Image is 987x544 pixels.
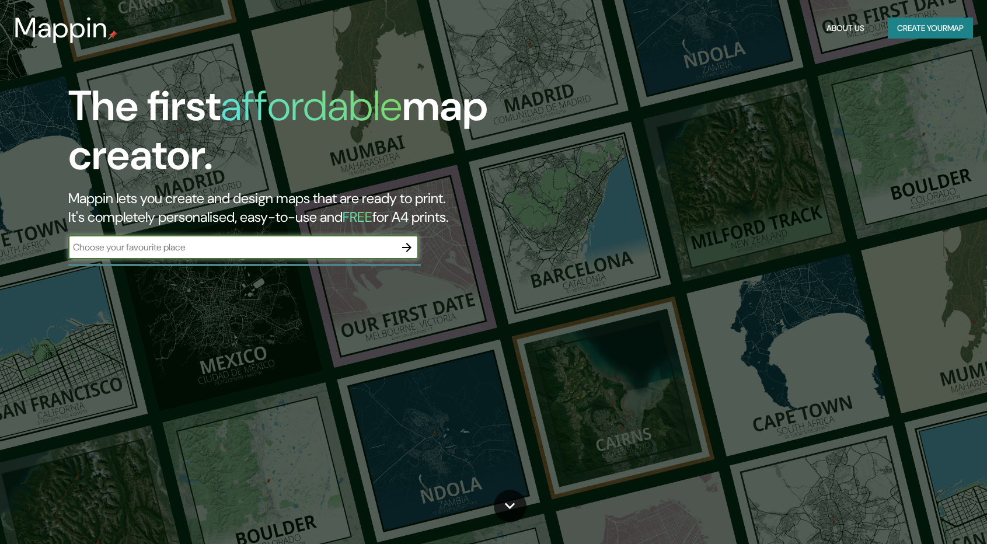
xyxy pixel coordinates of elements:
img: mappin-pin [108,30,117,40]
input: Choose your favourite place [68,240,395,254]
button: Create yourmap [888,18,973,39]
button: About Us [822,18,869,39]
h1: affordable [221,79,402,133]
h5: FREE [343,208,372,226]
h3: Mappin [14,12,108,44]
h2: Mappin lets you create and design maps that are ready to print. It's completely personalised, eas... [68,189,562,226]
h1: The first map creator. [68,82,562,189]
